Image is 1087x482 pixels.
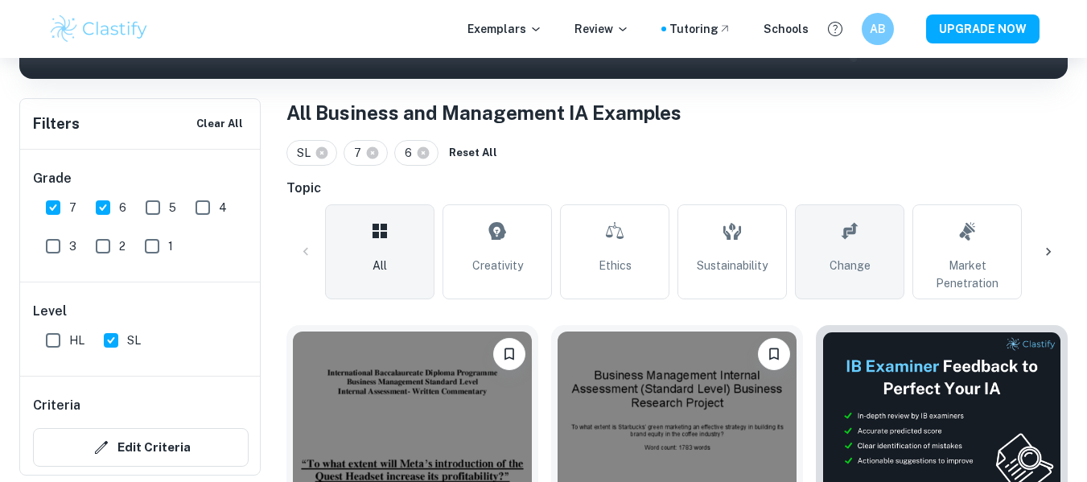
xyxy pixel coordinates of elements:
span: 3 [69,237,76,255]
img: Clastify logo [48,13,150,45]
p: Review [574,20,629,38]
span: 6 [405,144,419,162]
div: 7 [344,140,388,166]
span: All [373,257,387,274]
h6: Filters [33,113,80,135]
a: Schools [764,20,809,38]
span: SL [127,332,141,349]
span: 6 [119,199,126,216]
span: Ethics [599,257,632,274]
p: Exemplars [467,20,542,38]
span: SL [297,144,318,162]
h6: Topic [286,179,1068,198]
button: Clear All [192,112,247,136]
h6: Criteria [33,396,80,415]
span: Change [830,257,871,274]
button: UPGRADE NOW [926,14,1040,43]
div: 6 [394,140,439,166]
button: Bookmark [758,338,790,370]
button: Help and Feedback [821,15,849,43]
button: AB [862,13,894,45]
span: 5 [169,199,176,216]
h1: All Business and Management IA Examples [286,98,1068,127]
span: HL [69,332,84,349]
span: 2 [119,237,126,255]
span: 7 [69,199,76,216]
span: Market Penetration [920,257,1015,292]
span: Creativity [472,257,523,274]
span: 4 [219,199,227,216]
span: 7 [354,144,369,162]
button: Reset All [445,141,501,165]
button: Edit Criteria [33,428,249,467]
h6: AB [868,20,887,38]
div: SL [286,140,337,166]
button: Bookmark [493,338,525,370]
a: Tutoring [669,20,731,38]
span: Sustainability [697,257,768,274]
h6: Level [33,302,249,321]
h6: Grade [33,169,249,188]
span: 1 [168,237,173,255]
